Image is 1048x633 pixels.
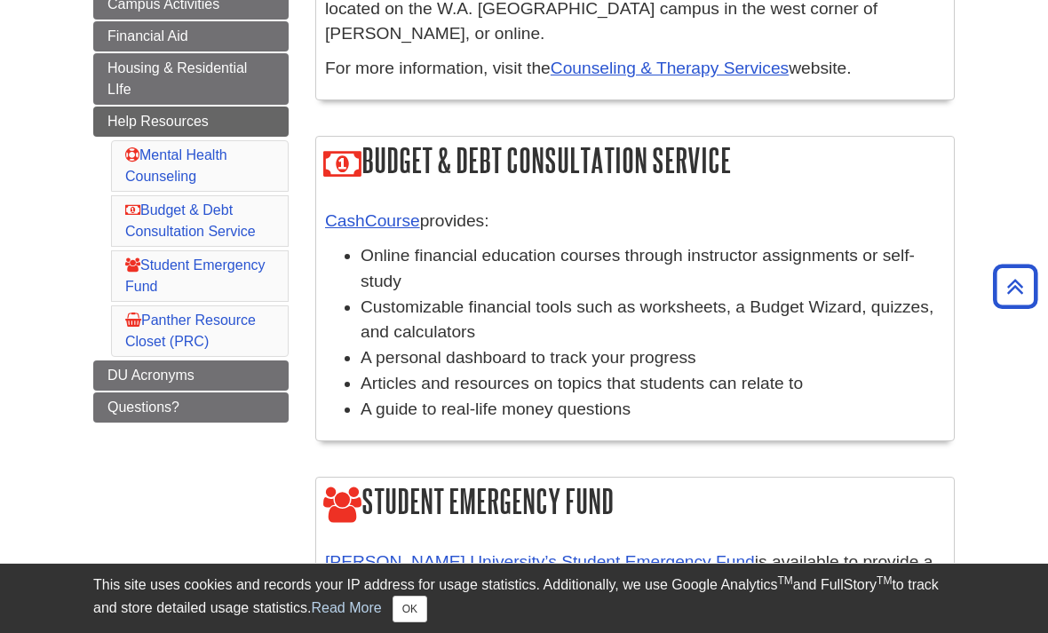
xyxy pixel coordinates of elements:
span: DU Acronyms [107,368,195,383]
a: Financial Aid [93,21,289,51]
a: DU Acronyms [93,360,289,391]
div: This site uses cookies and records your IP address for usage statistics. Additionally, we use Goo... [93,574,955,622]
span: Financial Aid [107,28,188,44]
a: Counseling & Therapy Services [551,59,789,77]
li: Online financial education courses through instructor assignments or self-study [361,243,945,295]
h2: Budget & Debt Consultation Service [316,137,954,187]
a: Mental Health Counseling [125,147,227,184]
span: Housing & Residential LIfe [107,60,247,97]
button: Close [393,596,427,622]
a: Panther Resource Closet (PRC) [125,313,256,349]
a: Student Emergency Fund [125,257,266,294]
span: Help Resources [107,114,209,129]
sup: TM [777,574,792,587]
a: CashCourse [325,211,420,230]
a: Back to Top [987,274,1044,298]
sup: TM [877,574,892,587]
li: A guide to real-life money questions [361,397,945,423]
a: Help Resources [93,107,289,137]
a: Budget & Debt Consultation Service [125,202,256,239]
p: For more information, visit the website. [325,56,945,82]
span: Questions? [107,400,179,415]
p: provides: [325,209,945,234]
li: A personal dashboard to track your progress [361,345,945,371]
a: [PERSON_NAME] University’s Student Emergency Fund [325,552,755,571]
li: Customizable financial tools such as worksheets, a Budget Wizard, quizzes, and calculators [361,295,945,346]
a: Housing & Residential LIfe [93,53,289,105]
li: Articles and resources on topics that students can relate to [361,371,945,397]
h2: Student Emergency Fund [316,478,954,528]
a: Questions? [93,392,289,423]
a: Read More [311,600,381,615]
